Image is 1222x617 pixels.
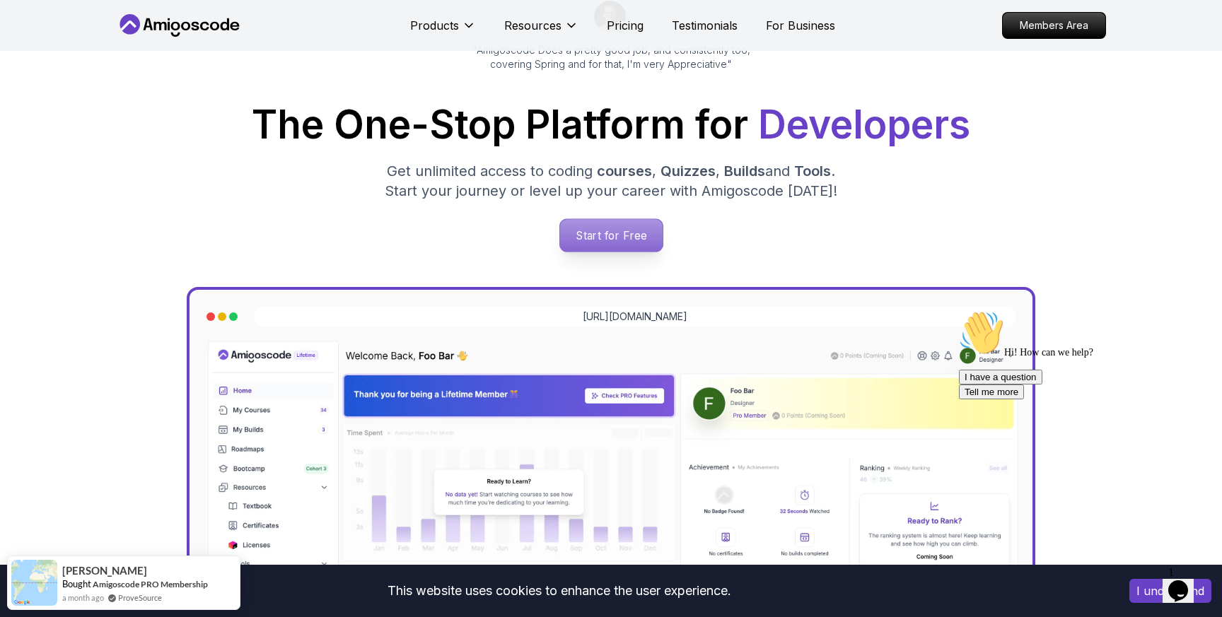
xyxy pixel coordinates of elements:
[6,6,51,51] img: :wave:
[504,17,578,45] button: Resources
[6,42,140,53] span: Hi! How can we help?
[11,560,57,606] img: provesource social proof notification image
[6,65,89,80] button: I have a question
[661,163,716,180] span: Quizzes
[1163,560,1208,603] iframe: chat widget
[453,43,769,71] p: "Amigoscode Does a pretty good job, and consistently too, covering Spring and for that, I'm very ...
[62,578,91,589] span: Bought
[1003,13,1105,38] p: Members Area
[127,105,1095,144] h1: The One-Stop Platform for
[794,163,831,180] span: Tools
[62,592,104,604] span: a month ago
[373,161,849,201] p: Get unlimited access to coding , , and . Start your journey or level up your career with Amigosco...
[410,17,476,45] button: Products
[118,592,162,604] a: ProveSource
[559,218,663,252] a: Start for Free
[62,565,147,577] span: [PERSON_NAME]
[6,80,71,95] button: Tell me more
[504,17,561,34] p: Resources
[583,310,687,324] a: [URL][DOMAIN_NAME]
[607,17,644,34] a: Pricing
[1002,12,1106,39] a: Members Area
[11,575,1108,606] div: This website uses cookies to enhance the user experience.
[766,17,835,34] a: For Business
[724,163,765,180] span: Builds
[1129,579,1211,603] button: Accept cookies
[559,219,662,252] p: Start for Free
[672,17,738,34] a: Testimonials
[410,17,459,34] p: Products
[597,163,652,180] span: courses
[953,305,1208,553] iframe: chat widget
[93,579,208,589] a: Amigoscode PRO Membership
[6,6,260,95] div: 👋Hi! How can we help?I have a questionTell me more
[758,101,970,148] span: Developers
